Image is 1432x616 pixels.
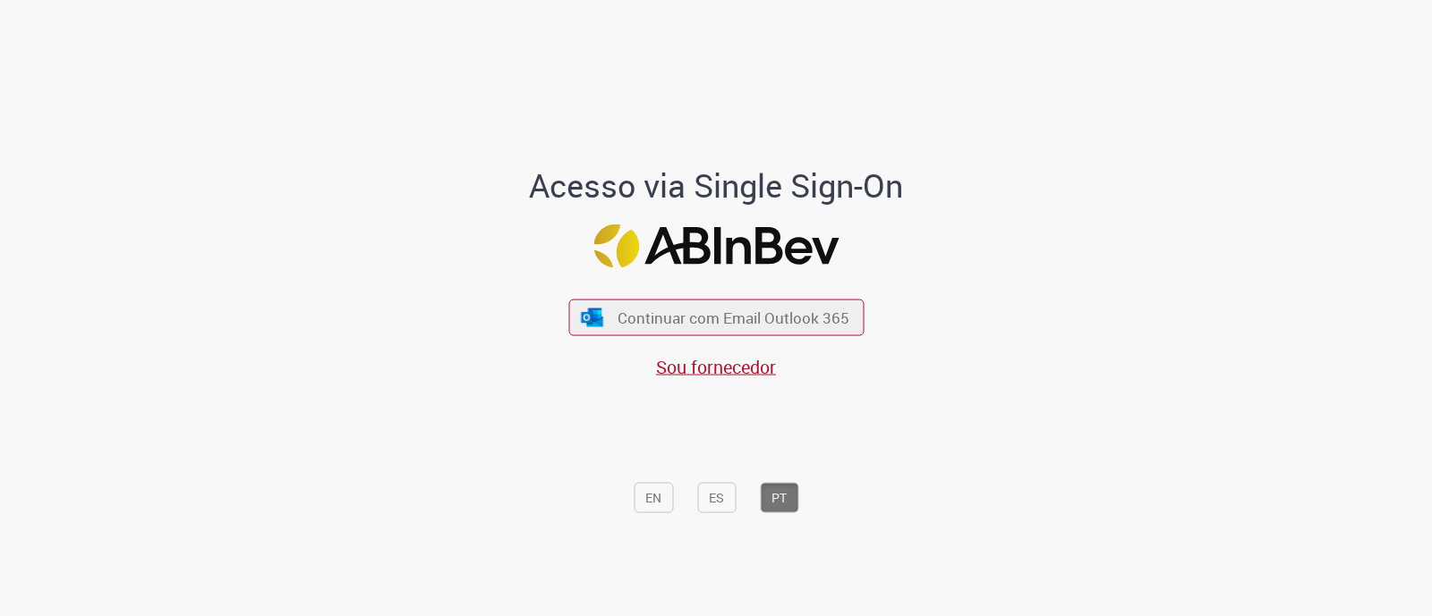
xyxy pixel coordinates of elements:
h1: Acesso via Single Sign-On [468,167,965,203]
button: ES [697,482,736,512]
img: Logo ABInBev [593,224,839,268]
a: Sou fornecedor [656,355,776,379]
button: EN [634,482,673,512]
img: ícone Azure/Microsoft 360 [580,308,605,326]
button: ícone Azure/Microsoft 360 Continuar com Email Outlook 365 [568,300,864,336]
button: PT [760,482,798,512]
span: Continuar com Email Outlook 365 [618,308,849,328]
